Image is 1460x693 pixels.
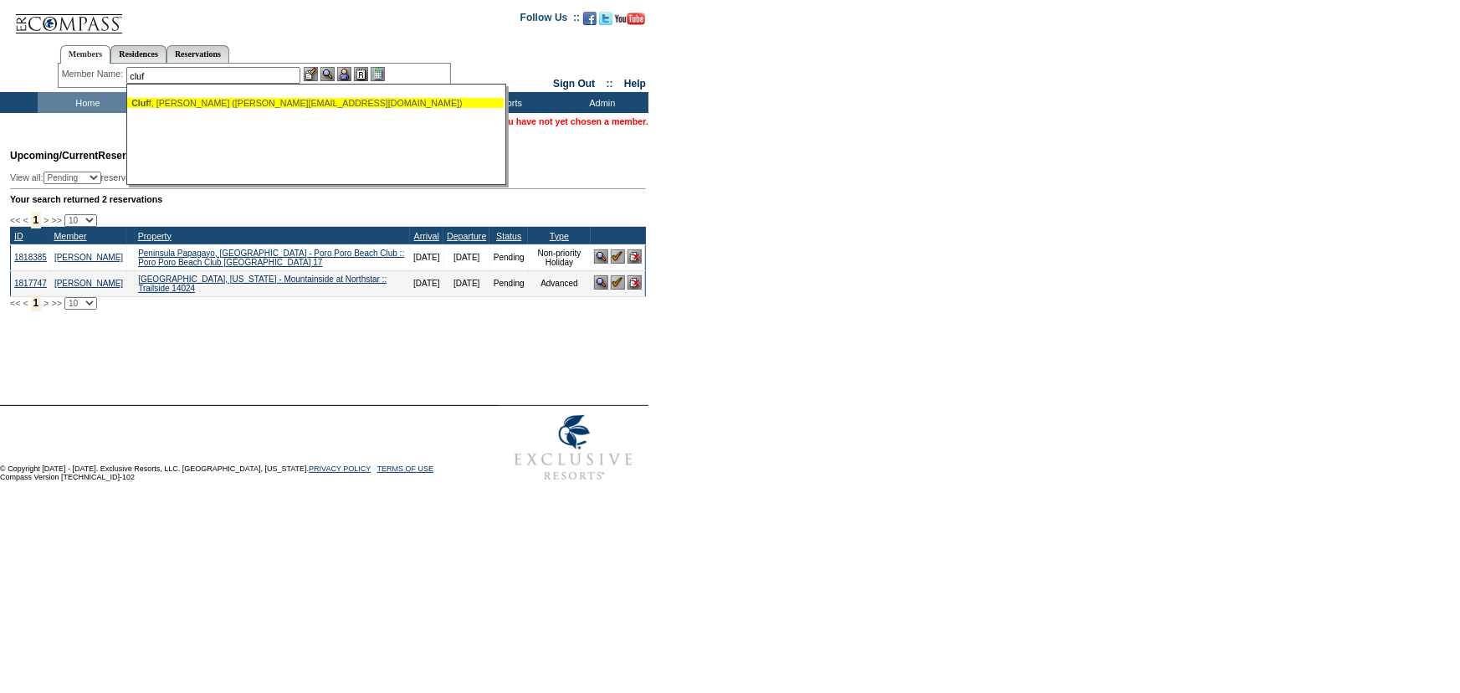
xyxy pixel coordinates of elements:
[54,279,123,288] a: [PERSON_NAME]
[583,17,597,27] a: Become our fan on Facebook
[44,298,49,308] span: >
[498,116,648,126] span: You have not yet chosen a member.
[51,298,61,308] span: >>
[14,253,47,262] a: 1818385
[10,150,98,162] span: Upcoming/Current
[377,465,434,473] a: TERMS OF USE
[320,67,335,81] img: View
[138,231,172,241] a: Property
[166,45,229,63] a: Reservations
[304,67,318,81] img: b_edit.gif
[599,12,612,25] img: Follow us on Twitter
[309,465,371,473] a: PRIVACY POLICY
[628,275,642,290] img: Cancel Reservation
[14,279,47,288] a: 1817747
[54,253,123,262] a: [PERSON_NAME]
[23,215,28,225] span: <
[528,270,591,296] td: Advanced
[131,98,149,108] span: Cluf
[553,78,595,90] a: Sign Out
[337,67,351,81] img: Impersonate
[51,215,61,225] span: >>
[10,150,161,162] span: Reservations
[489,244,528,270] td: Pending
[550,231,569,241] a: Type
[410,270,443,296] td: [DATE]
[624,78,646,90] a: Help
[31,212,42,228] span: 1
[54,231,86,241] a: Member
[10,194,646,204] div: Your search returned 2 reservations
[10,215,20,225] span: <<
[371,67,385,81] img: b_calculator.gif
[520,10,580,30] td: Follow Us ::
[628,249,642,264] img: Cancel Reservation
[62,67,126,81] div: Member Name:
[10,172,425,184] div: View all: reservations owned by:
[44,215,49,225] span: >
[552,92,648,113] td: Admin
[528,244,591,270] td: Non-priority Holiday
[594,249,608,264] img: View Reservation
[38,92,134,113] td: Home
[131,98,499,108] div: f, [PERSON_NAME] ([PERSON_NAME][EMAIL_ADDRESS][DOMAIN_NAME])
[607,78,613,90] span: ::
[499,406,648,490] img: Exclusive Resorts
[31,295,42,311] span: 1
[443,244,489,270] td: [DATE]
[414,231,439,241] a: Arrival
[496,231,521,241] a: Status
[615,17,645,27] a: Subscribe to our YouTube Channel
[489,270,528,296] td: Pending
[60,45,111,64] a: Members
[10,298,20,308] span: <<
[14,231,23,241] a: ID
[594,275,608,290] img: View Reservation
[354,67,368,81] img: Reservations
[611,275,625,290] img: Confirm Reservation
[410,244,443,270] td: [DATE]
[583,12,597,25] img: Become our fan on Facebook
[23,298,28,308] span: <
[611,249,625,264] img: Confirm Reservation
[447,231,486,241] a: Departure
[138,275,387,293] a: [GEOGRAPHIC_DATA], [US_STATE] - Mountainside at Northstar :: Trailside 14024
[110,45,166,63] a: Residences
[443,270,489,296] td: [DATE]
[138,249,404,267] a: Peninsula Papagayo, [GEOGRAPHIC_DATA] - Poro Poro Beach Club :: Poro Poro Beach Club [GEOGRAPHIC_...
[615,13,645,25] img: Subscribe to our YouTube Channel
[599,17,612,27] a: Follow us on Twitter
